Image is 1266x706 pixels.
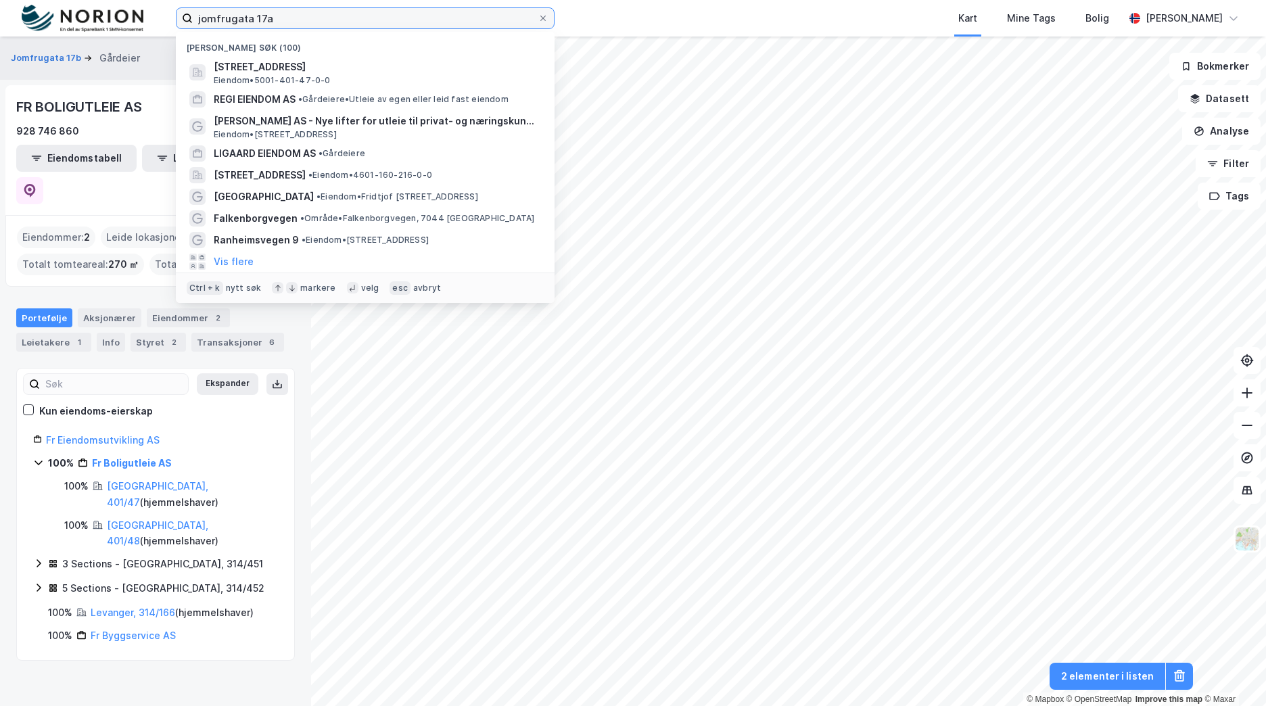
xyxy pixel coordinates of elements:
div: 1 [72,335,86,349]
span: Eiendom • [STREET_ADDRESS] [214,129,337,140]
span: • [319,148,323,158]
div: 5 Sections - [GEOGRAPHIC_DATA], 314/452 [62,580,264,596]
a: Fr Eiendomsutvikling AS [46,434,160,446]
div: Totalt tomteareal : [17,254,144,275]
span: Ranheimsvegen 9 [214,232,299,248]
div: 928 746 860 [16,123,79,139]
button: Analyse [1182,118,1261,145]
a: Mapbox [1027,695,1064,704]
div: Leide lokasjoner : [101,227,197,248]
div: Bolig [1085,10,1109,26]
div: Portefølje [16,308,72,327]
div: Eiendommer : [17,227,95,248]
div: velg [361,283,379,293]
span: • [316,191,321,202]
div: 100% [48,628,72,644]
div: Eiendommer [147,308,230,327]
a: Fr Boligutleie AS [92,457,172,469]
div: FR BOLIGUTLEIE AS [16,96,145,118]
div: Kun eiendoms-eierskap [39,403,153,419]
div: 2 [167,335,181,349]
div: 100% [48,605,72,621]
div: 100% [48,455,74,471]
iframe: Chat Widget [1198,641,1266,706]
button: Jomfrugata 17b [11,51,84,65]
span: Eiendom • 5001-401-47-0-0 [214,75,331,86]
div: Styret [131,333,186,352]
div: Info [97,333,125,352]
span: Eiendom • Fridtjof [STREET_ADDRESS] [316,191,478,202]
div: ( hjemmelshaver ) [107,517,278,550]
span: [STREET_ADDRESS] [214,167,306,183]
div: 2 [211,311,225,325]
div: Gårdeier [99,50,140,66]
button: 2 elementer i listen [1050,663,1165,690]
span: • [298,94,302,104]
div: ( hjemmelshaver ) [107,478,278,511]
span: REGI EIENDOM AS [214,91,296,108]
span: Gårdeiere [319,148,365,159]
span: [PERSON_NAME] AS - Nye lifter for utleie til privat- og næringskunder [214,113,538,129]
a: Improve this map [1135,695,1202,704]
input: Søk [40,374,188,394]
span: 270 ㎡ [108,256,139,273]
a: OpenStreetMap [1066,695,1132,704]
button: Filter [1196,150,1261,177]
div: nytt søk [226,283,262,293]
div: esc [390,281,411,295]
span: Gårdeiere • Utleie av egen eller leid fast eiendom [298,94,509,105]
div: avbryt [413,283,441,293]
div: Totalt byggareal : [149,254,271,275]
span: Eiendom • 4601-160-216-0-0 [308,170,432,181]
div: ( hjemmelshaver ) [91,605,254,621]
span: • [302,235,306,245]
a: [GEOGRAPHIC_DATA], 401/48 [107,519,208,547]
button: Eiendomstabell [16,145,137,172]
button: Leietakertabell [142,145,262,172]
span: [STREET_ADDRESS] [214,59,538,75]
a: Fr Byggservice AS [91,630,176,641]
a: [GEOGRAPHIC_DATA], 401/47 [107,480,208,508]
div: Transaksjoner [191,333,284,352]
button: Bokmerker [1169,53,1261,80]
div: 6 [265,335,279,349]
button: Tags [1198,183,1261,210]
img: norion-logo.80e7a08dc31c2e691866.png [22,5,143,32]
span: Eiendom • [STREET_ADDRESS] [302,235,429,245]
span: Område • Falkenborgvegen, 7044 [GEOGRAPHIC_DATA] [300,213,534,224]
img: Z [1234,526,1260,552]
span: [GEOGRAPHIC_DATA] [214,189,314,205]
div: 3 Sections - [GEOGRAPHIC_DATA], 314/451 [62,556,263,572]
div: Kontrollprogram for chat [1198,641,1266,706]
div: Aksjonærer [78,308,141,327]
div: [PERSON_NAME] søk (100) [176,32,555,56]
span: Falkenborgvegen [214,210,298,227]
a: Levanger, 314/166 [91,607,175,618]
span: • [308,170,312,180]
span: LIGAARD EIENDOM AS [214,145,316,162]
div: Mine Tags [1007,10,1056,26]
div: [PERSON_NAME] [1146,10,1223,26]
div: 100% [64,517,89,534]
div: Leietakere [16,333,91,352]
button: Vis flere [214,254,254,270]
div: 100% [64,478,89,494]
button: Ekspander [197,373,258,395]
span: 2 [84,229,90,245]
div: Kart [958,10,977,26]
div: Ctrl + k [187,281,223,295]
div: markere [300,283,335,293]
span: • [300,213,304,223]
button: Datasett [1178,85,1261,112]
input: Søk på adresse, matrikkel, gårdeiere, leietakere eller personer [193,8,538,28]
